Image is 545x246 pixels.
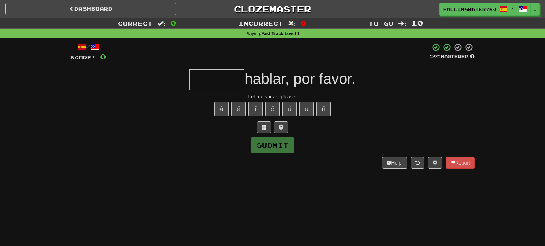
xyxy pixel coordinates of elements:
button: Report [446,157,475,169]
div: Let me speak, please. [70,93,475,100]
span: 50 % [430,53,441,59]
button: ñ [316,102,331,116]
span: 10 [411,19,423,27]
span: Correct [118,20,153,27]
span: / [511,6,515,11]
button: ü [299,102,314,116]
span: : [288,21,296,27]
button: í [248,102,263,116]
div: Mastered [430,53,475,60]
a: Clozemaster [187,3,358,15]
span: 0 [100,52,106,61]
span: 0 [170,19,176,27]
span: 0 [301,19,307,27]
button: ó [265,102,280,116]
button: ú [282,102,297,116]
button: Single letter hint - you only get 1 per sentence and score half the points! alt+h [274,121,288,133]
button: á [214,102,229,116]
button: Submit [251,137,294,153]
button: Help! [382,157,407,169]
span: Incorrect [238,20,283,27]
button: Round history (alt+y) [411,157,424,169]
span: hablar, por favor. [244,70,356,87]
button: Switch sentence to multiple choice alt+p [257,121,271,133]
span: : [158,21,165,27]
span: Score: [70,55,96,61]
button: é [231,102,246,116]
div: / [70,43,106,52]
span: To go [369,20,393,27]
span: FallingWater7609 [443,6,496,12]
strong: Fast Track Level 1 [261,31,300,36]
a: Dashboard [5,3,176,15]
span: : [398,21,406,27]
a: FallingWater7609 / [439,3,531,16]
